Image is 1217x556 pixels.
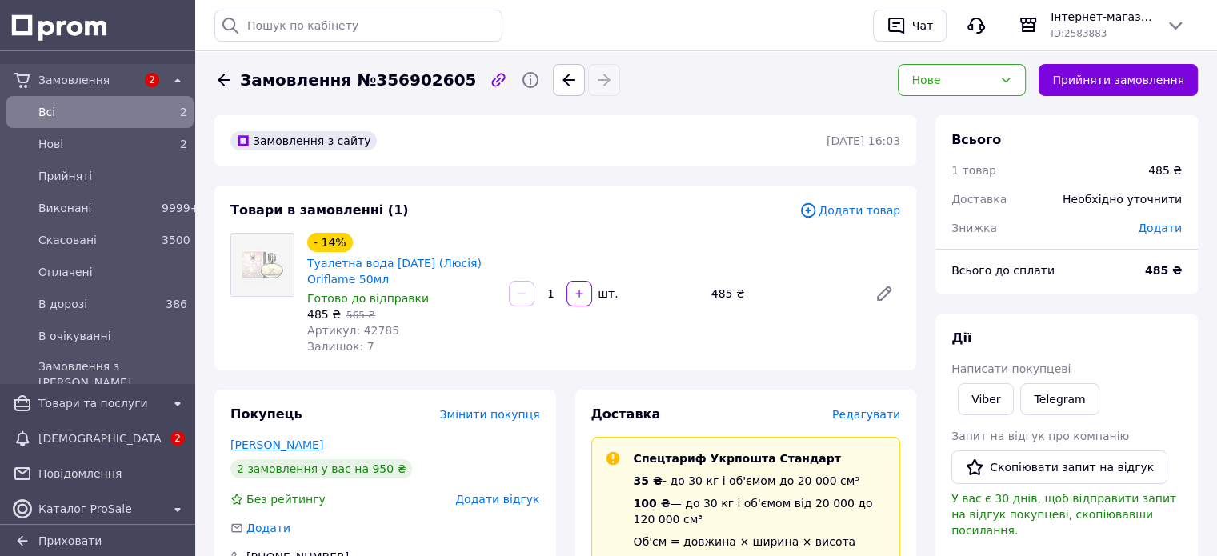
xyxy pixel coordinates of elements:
[166,298,187,310] span: 386
[230,438,323,451] a: [PERSON_NAME]
[307,292,429,305] span: Готово до відправки
[38,534,102,547] span: Приховати
[38,200,155,216] span: Виконані
[951,132,1001,147] span: Всього
[38,466,187,482] span: Повідомлення
[951,430,1129,442] span: Запит на відгук про компанію
[634,495,887,527] div: — до 30 кг і об'ємом від 20 000 до 120 000 см³
[180,106,187,118] span: 2
[951,164,996,177] span: 1 товар
[38,395,162,411] span: Товари та послуги
[231,234,294,296] img: Туалетна вода Lucia (Люсія) Oriflame 50мл
[307,233,353,252] div: - 14%
[634,473,887,489] div: - до 30 кг і об'ємом до 20 000 см³
[634,534,887,550] div: Об'єм = довжина × ширина × висота
[873,10,947,42] button: Чат
[951,450,1167,484] button: Скопіювати запит на відгук
[346,310,375,321] span: 565 ₴
[868,278,900,310] a: Редагувати
[307,308,341,321] span: 485 ₴
[246,522,290,534] span: Додати
[38,136,155,152] span: Нові
[634,452,841,465] span: Спецтариф Укрпошта Стандарт
[38,296,155,312] span: В дорозі
[180,138,187,150] span: 2
[162,234,190,246] span: 3500
[951,362,1071,375] span: Написати покупцеві
[799,202,900,219] span: Додати товар
[951,492,1176,537] span: У вас є 30 днів, щоб відправити запит на відгук покупцеві, скопіювавши посилання.
[145,73,159,87] span: 2
[705,282,862,305] div: 485 ₴
[307,340,374,353] span: Залишок: 7
[38,430,162,446] span: [DEMOGRAPHIC_DATA]
[1051,9,1153,25] span: Інтернет-магазин
[1039,64,1198,96] button: Прийняти замовлення
[591,406,661,422] span: Доставка
[230,131,377,150] div: Замовлення з сайту
[38,501,162,517] span: Каталог ProSale
[1138,222,1182,234] span: Додати
[38,232,155,248] span: Скасовані
[951,222,997,234] span: Знижка
[38,104,155,120] span: Всi
[240,69,476,92] span: Замовлення №356902605
[38,358,187,390] span: Замовлення з [PERSON_NAME]
[827,134,900,147] time: [DATE] 16:03
[1148,162,1182,178] div: 485 ₴
[230,406,302,422] span: Покупець
[909,14,936,38] div: Чат
[246,493,326,506] span: Без рейтингу
[307,324,399,337] span: Артикул: 42785
[440,408,540,421] span: Змінити покупця
[38,168,187,184] span: Прийняті
[230,202,409,218] span: Товари в замовленні (1)
[634,474,663,487] span: 35 ₴
[170,431,185,446] span: 2
[951,193,1007,206] span: Доставка
[634,497,671,510] span: 100 ₴
[594,286,619,302] div: шт.
[38,328,187,344] span: В очікуванні
[1053,182,1191,217] div: Необхідно уточнити
[1145,264,1182,277] b: 485 ₴
[307,257,482,286] a: Туалетна вода [DATE] (Люсія) Oriflame 50мл
[214,10,502,42] input: Пошук по кабінету
[230,459,412,478] div: 2 замовлення у вас на 950 ₴
[455,493,539,506] span: Додати відгук
[38,264,187,280] span: Оплачені
[162,202,199,214] span: 9999+
[1051,28,1107,39] span: ID: 2583883
[832,408,900,421] span: Редагувати
[38,72,136,88] span: Замовлення
[951,330,971,346] span: Дії
[1020,383,1099,415] a: Telegram
[951,264,1055,277] span: Всього до сплати
[958,383,1014,415] a: Viber
[911,71,993,89] div: Нове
